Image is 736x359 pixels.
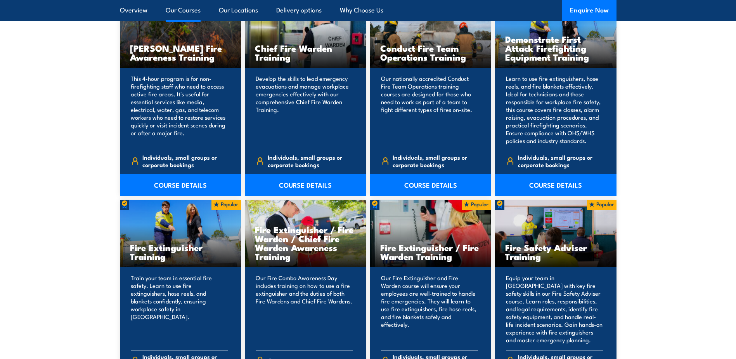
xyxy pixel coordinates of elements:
a: COURSE DETAILS [370,174,492,196]
a: COURSE DETAILS [495,174,617,196]
a: COURSE DETAILS [245,174,366,196]
h3: Fire Safety Adviser Training [505,243,606,261]
span: Individuals, small groups or corporate bookings [393,153,478,168]
p: Learn to use fire extinguishers, hose reels, and fire blankets effectively. Ideal for technicians... [506,75,603,145]
span: Individuals, small groups or corporate bookings [142,153,228,168]
h3: Demonstrate First Attack Firefighting Equipment Training [505,35,606,61]
h3: Chief Fire Warden Training [255,44,356,61]
p: Develop the skills to lead emergency evacuations and manage workplace emergencies effectively wit... [256,75,353,145]
a: COURSE DETAILS [120,174,241,196]
p: This 4-hour program is for non-firefighting staff who need to access active fire areas. It's usef... [131,75,228,145]
span: Individuals, small groups or corporate bookings [518,153,603,168]
p: Equip your team in [GEOGRAPHIC_DATA] with key fire safety skills in our Fire Safety Adviser cours... [506,274,603,344]
p: Our Fire Combo Awareness Day includes training on how to use a fire extinguisher and the duties o... [256,274,353,344]
p: Our nationally accredited Conduct Fire Team Operations training courses are designed for those wh... [381,75,478,145]
p: Our Fire Extinguisher and Fire Warden course will ensure your employees are well-trained to handl... [381,274,478,344]
p: Train your team in essential fire safety. Learn to use fire extinguishers, hose reels, and blanke... [131,274,228,344]
h3: Fire Extinguisher / Fire Warden Training [380,243,481,261]
span: Individuals, small groups or corporate bookings [268,153,353,168]
h3: Fire Extinguisher / Fire Warden / Chief Fire Warden Awareness Training [255,225,356,261]
h3: Conduct Fire Team Operations Training [380,44,481,61]
h3: [PERSON_NAME] Fire Awareness Training [130,44,231,61]
h3: Fire Extinguisher Training [130,243,231,261]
